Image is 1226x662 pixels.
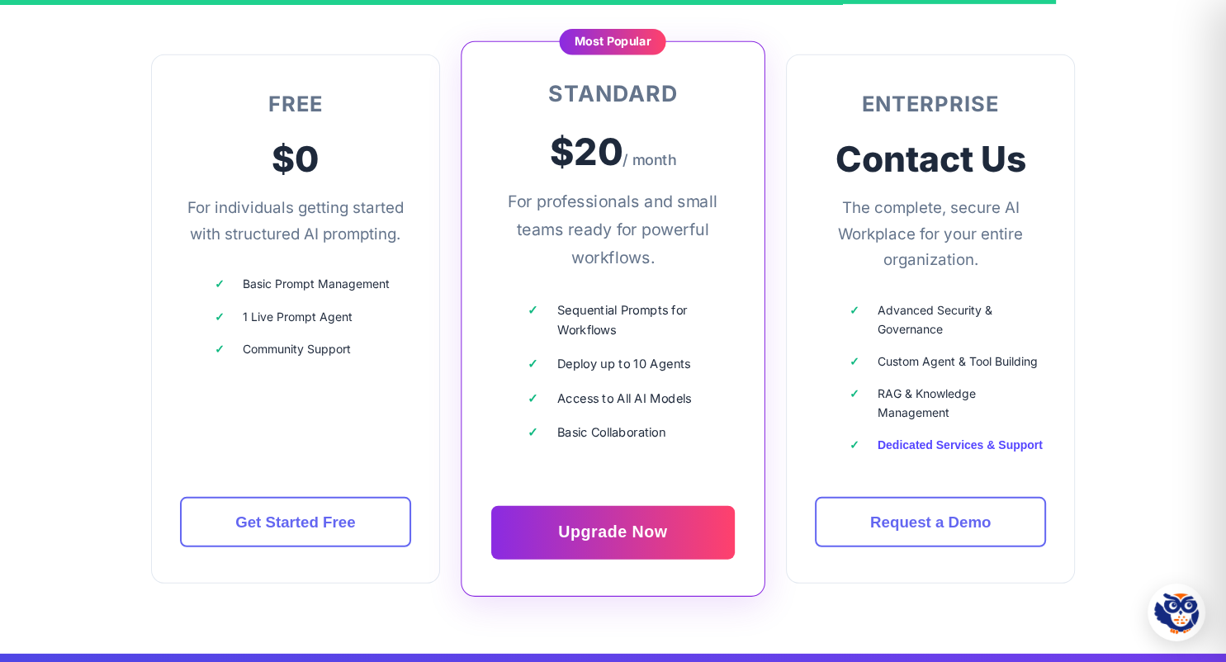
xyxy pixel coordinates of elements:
[528,423,735,442] li: Basic Collaboration
[180,497,412,548] a: Get Started Free
[180,131,412,187] div: $0
[815,90,1047,117] h3: Enterprise
[215,340,412,358] li: Community Support
[850,301,1047,338] li: Advanced Security & Governance
[815,195,1047,273] p: The complete, secure AI Workplace for your entire organization.
[180,195,412,248] p: For individuals getting started with structured AI prompting.
[622,151,676,168] span: / month
[215,308,412,326] li: 1 Live Prompt Agent
[491,188,735,271] p: For professionals and small teams ready for powerful workflows.
[491,505,735,559] a: Upgrade Now
[815,497,1047,548] a: Request a Demo
[491,122,735,181] div: $20
[1154,590,1199,635] img: Hootie - PromptOwl AI Assistant
[560,29,666,55] div: Most Popular
[850,352,1047,371] li: Custom Agent & Tool Building
[215,275,412,293] li: Basic Prompt Management
[878,438,1043,452] a: Dedicated Services & Support
[528,300,735,339] li: Sequential Prompts for Workflows
[528,354,735,374] li: Deploy up to 10 Agents
[528,388,735,408] li: Access to All AI Models
[815,131,1047,187] div: Contact Us
[850,385,1047,422] li: RAG & Knowledge Management
[180,90,412,117] h3: Free
[491,78,735,107] h3: Standard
